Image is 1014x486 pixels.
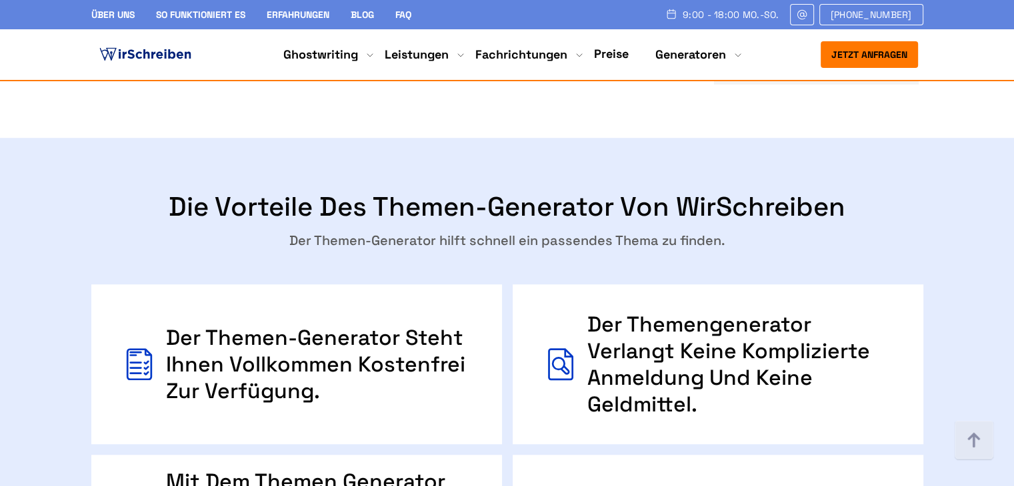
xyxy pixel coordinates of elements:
[594,46,629,61] a: Preise
[91,230,923,251] p: Der Themen-Generator hilft schnell ein passendes Thema zu finden.
[283,47,358,63] a: Ghostwriting
[796,9,808,20] img: Email
[385,47,449,63] a: Leistungen
[587,311,891,417] div: Der Themengenerator verlangt keine komplizierte Anmeldung und keine Geldmittel.
[655,47,726,63] a: Generatoren
[267,9,329,21] a: Erfahrungen
[821,41,918,68] button: Jetzt anfragen
[819,4,923,25] a: [PHONE_NUMBER]
[395,9,411,21] a: FAQ
[166,311,470,417] div: Der Themen-Generator steht Ihnen vollkommen kostenfrei zur Verfügung.
[545,311,577,417] img: Der Themengenerator verlangt keine komplizierte Anmeldung und keine Geldmittel.
[351,9,374,21] a: Blog
[156,9,245,21] a: So funktioniert es
[475,47,567,63] a: Fachrichtungen
[665,9,677,19] img: Schedule
[97,45,194,65] img: logo ghostwriter-österreich
[683,9,779,20] span: 9:00 - 18:00 Mo.-So.
[91,191,923,223] h2: Die Vorteile des Themen-Generator von WirSchreiben
[831,9,912,20] span: [PHONE_NUMBER]
[123,311,155,417] img: Der Themen-Generator steht Ihnen vollkommen kostenfrei zur Verfügung.
[91,9,135,21] a: Über uns
[954,421,994,461] img: button top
